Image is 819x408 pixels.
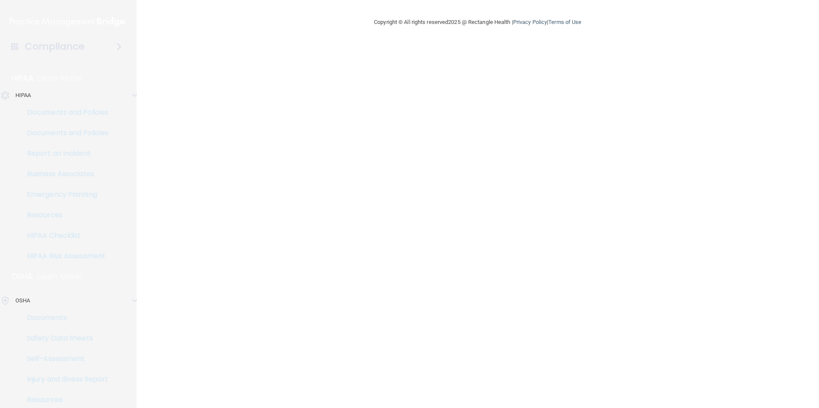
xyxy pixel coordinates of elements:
[6,211,123,219] p: Resources
[321,9,634,36] div: Copyright © All rights reserved 2025 @ Rectangle Health | |
[548,19,581,25] a: Terms of Use
[6,252,123,260] p: HIPAA Risk Assessment
[6,190,123,199] p: Emergency Planning
[6,231,123,240] p: HIPAA Checklist
[12,272,33,282] p: OSHA
[25,41,84,53] h4: Compliance
[6,313,123,322] p: Documents
[6,334,123,343] p: Safety Data Sheets
[513,19,547,25] a: Privacy Policy
[6,170,123,178] p: Business Associates
[15,90,31,101] p: HIPAA
[6,396,123,404] p: Resources
[15,296,30,306] p: OSHA
[12,73,33,83] p: HIPAA
[10,13,126,30] img: PMB logo
[38,73,83,83] p: Learn More!
[6,108,123,117] p: Documents and Policies
[6,129,123,137] p: Documents and Policies
[6,355,123,363] p: Self-Assessment
[6,149,123,158] p: Report an Incident
[37,272,83,282] p: Learn More!
[6,375,123,384] p: Injury and Illness Report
